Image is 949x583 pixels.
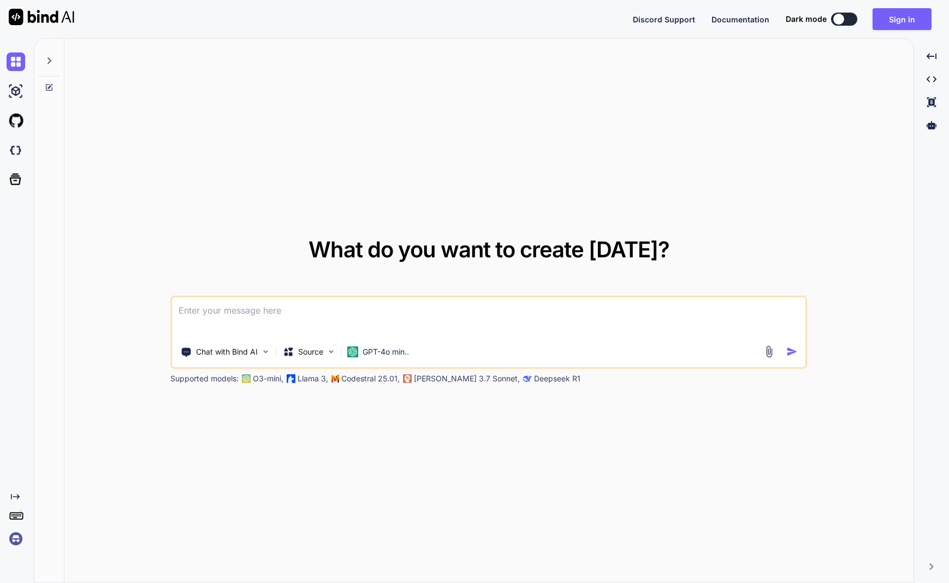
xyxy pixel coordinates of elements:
[7,141,25,160] img: darkCloudIdeIcon
[347,346,358,357] img: GPT-4o mini
[261,347,270,356] img: Pick Tools
[633,14,695,25] button: Discord Support
[327,347,336,356] img: Pick Models
[534,373,580,384] p: Deepseek R1
[403,374,412,383] img: claude
[298,346,323,357] p: Source
[363,346,409,357] p: GPT-4o min..
[331,375,339,382] img: Mistral-AI
[9,9,74,25] img: Bind AI
[414,373,520,384] p: [PERSON_NAME] 3.7 Sonnet,
[633,15,695,24] span: Discord Support
[298,373,328,384] p: Llama 3,
[7,529,25,548] img: signin
[341,373,400,384] p: Codestral 25.01,
[7,111,25,130] img: githubLight
[786,346,798,357] img: icon
[287,374,295,383] img: Llama2
[7,82,25,101] img: ai-studio
[873,8,932,30] button: Sign in
[253,373,283,384] p: O3-mini,
[7,52,25,71] img: chat
[763,345,775,358] img: attachment
[786,14,827,25] span: Dark mode
[196,346,258,357] p: Chat with Bind AI
[711,15,769,24] span: Documentation
[242,374,251,383] img: GPT-4
[711,14,769,25] button: Documentation
[170,373,239,384] p: Supported models:
[523,374,532,383] img: claude
[309,236,669,263] span: What do you want to create [DATE]?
